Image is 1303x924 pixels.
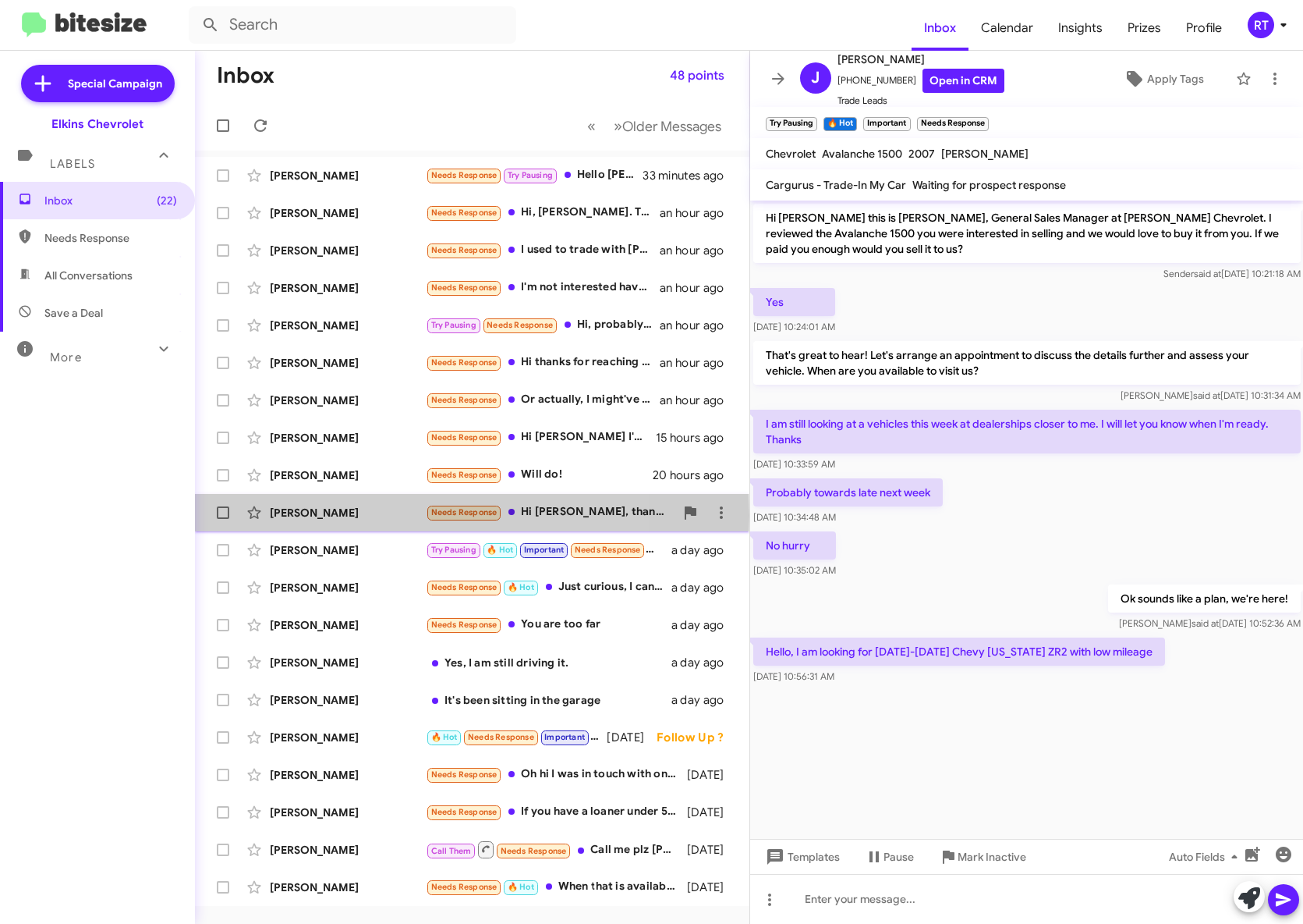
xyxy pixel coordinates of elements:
div: Hi, probably not until next week sometime. Is [PERSON_NAME] no longer working there? [426,316,660,334]
a: Insights [1046,5,1115,51]
button: Templates [750,843,852,871]
span: [PERSON_NAME] [DATE] 10:31:34 AM [1120,389,1300,401]
span: Cargurus - Trade-In My Car [766,178,906,192]
span: Needs Response [431,432,497,442]
h1: Inbox [217,63,274,88]
div: a day ago [671,580,737,595]
p: I am still looking at a vehicles this week at dealerships closer to me. I will let you know when ... [753,410,1301,453]
div: Just curious, I can have the fender fixed [426,578,671,596]
span: Labels [50,157,95,171]
span: (22) [157,193,177,208]
span: More [50,350,82,364]
div: a day ago [671,655,737,670]
div: [PERSON_NAME] [270,393,426,408]
div: a day ago [671,542,737,558]
span: Needs Response [431,507,497,517]
p: No hurry [753,531,836,560]
div: [PERSON_NAME] [270,355,426,371]
span: Important [524,545,565,555]
div: Or actually, I might've been told this one was sold that there was a deposit on it. I can't remem... [426,391,660,409]
div: [DATE] [685,842,736,858]
a: Open in CRM [922,69,1004,93]
span: Needs Response [431,582,497,592]
p: Ok sounds like a plan, we're here! [1107,585,1300,613]
p: Hi [PERSON_NAME] this is [PERSON_NAME], General Sales Manager at [PERSON_NAME] Chevrolet. I revie... [753,204,1301,263]
p: Probably towards late next week [753,478,943,506]
a: Profile [1174,5,1234,51]
span: Needs Response [487,320,553,330]
span: « [587,116,596,136]
div: [PERSON_NAME] [270,168,426,183]
div: an hour ago [660,393,736,408]
div: [DATE] [685,805,736,820]
span: J [811,66,820,91]
span: Sender [DATE] 10:21:18 AM [1163,268,1300,279]
p: That's great to hear! Let's arrange an appointment to discuss the details further and assess your... [753,341,1301,385]
div: Yes, I am still driving it. [426,655,671,670]
small: Try Pausing [766,117,817,131]
span: Try Pausing [508,170,553,180]
div: a day ago [671,692,737,708]
span: Avalanche 1500 [822,147,902,161]
span: All Conversations [44,268,133,283]
span: Inbox [912,5,968,51]
div: an hour ago [660,318,736,333]
span: Special Campaign [68,76,162,91]
div: [PERSON_NAME] [270,205,426,221]
span: 48 points [670,62,724,90]
span: Needs Response [431,357,497,368]
div: [PERSON_NAME] [270,767,426,783]
span: Needs Response [501,846,567,856]
p: Hello, I am looking for [DATE]-[DATE] Chevy [US_STATE] ZR2 with low mileage [753,638,1165,666]
div: [PERSON_NAME] [270,467,426,483]
div: [PERSON_NAME] [270,505,426,521]
span: Needs Response [44,230,177,246]
div: an hour ago [660,280,736,296]
div: Hello, I am looking for [DATE]-[DATE] Chevy [US_STATE] ZR2 with low mileage [426,541,671,559]
span: » [614,116,622,136]
div: [PERSON_NAME] [270,318,426,333]
span: Try Pausing [431,320,476,330]
button: 48 points [657,62,737,90]
span: Save a Deal [44,305,103,321]
div: Hi [PERSON_NAME], thanks for following up. [PERSON_NAME] has been doing a great job trying to acc... [426,503,675,521]
span: Needs Response [468,732,534,742]
small: 🔥 Hot [823,117,857,131]
span: [DATE] 10:34:48 AM [753,511,836,523]
span: Needs Response [431,208,497,218]
div: If you have a loaner under 55k MSRP and are willing to match the deal I sent over, we can talk. O... [426,803,685,821]
div: RT [1248,12,1274,38]
div: Oh hi I was in touch with one of your team he said he'll let me know when the cheaper model exuin... [426,766,685,784]
button: Mark Inactive [926,843,1039,871]
div: [PERSON_NAME] [270,280,426,296]
small: Needs Response [917,117,989,131]
span: [PERSON_NAME] [837,50,1004,69]
span: Try Pausing [431,545,476,555]
span: Older Messages [622,118,721,135]
div: Hello [PERSON_NAME], my lease isn't up until May I will come in then. Thank you [426,166,643,184]
button: Apply Tags [1098,65,1228,93]
span: [DATE] 10:35:02 AM [753,564,836,576]
span: 🔥 Hot [508,882,534,892]
div: Call me plz [PHONE_NUMBER] [426,840,685,859]
span: 2007 [908,147,935,161]
span: Needs Response [431,470,497,480]
span: Needs Response [431,170,497,180]
span: Needs Response [431,283,497,293]
a: Calendar [968,5,1046,51]
span: Important [544,732,585,742]
span: [PERSON_NAME] [941,147,1029,161]
div: [PERSON_NAME] [270,580,426,595]
span: Needs Response [431,620,497,630]
div: 15 hours ago [656,430,737,446]
span: [DATE] 10:56:31 AM [753,670,834,682]
span: Trade Leads [837,93,1004,108]
div: [PERSON_NAME] [270,243,426,258]
div: Hi thanks for reaching out my daughter did find a car. Thanks [426,354,660,371]
div: Hi, [PERSON_NAME]. This is [PERSON_NAME] I'm just hanging on to the 2021. Canyon matter of fact, ... [426,204,660,222]
span: Needs Response [431,882,497,892]
span: Needs Response [431,395,497,405]
div: I used to trade with [PERSON_NAME] up there I have a big family you would trade 40-50 trucks a ye... [426,241,660,259]
div: an hour ago [660,355,736,371]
